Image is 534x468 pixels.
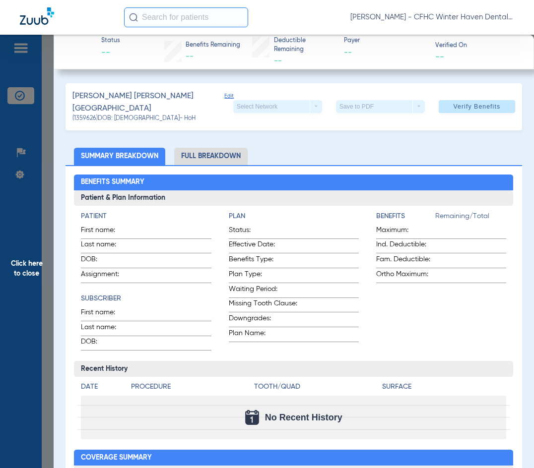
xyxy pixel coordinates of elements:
span: Downgrades: [229,313,302,327]
app-breakdown-title: Tooth/Quad [254,382,379,396]
span: DOB: [81,337,130,350]
span: -- [101,47,120,59]
span: Ind. Deductible: [376,239,435,253]
span: Maximum: [376,225,435,238]
span: Plan Name: [229,328,302,342]
span: Ortho Maximum: [376,269,435,283]
li: Summary Breakdown [74,148,165,165]
span: Verified On [435,42,518,51]
li: Full Breakdown [174,148,248,165]
span: Remaining/Total [435,211,506,225]
span: Deductible Remaining [274,37,335,54]
span: (1359626) DOB: [DEMOGRAPHIC_DATA] - HoH [72,115,196,123]
iframe: Chat Widget [484,420,534,468]
app-breakdown-title: Date [81,382,123,396]
span: -- [344,47,427,59]
span: Edit [224,93,233,115]
span: Last name: [81,322,130,336]
h4: Benefits [376,211,435,222]
span: Assignment: [81,269,130,283]
span: Waiting Period: [229,284,302,297]
span: Benefits Type: [229,254,302,268]
span: Effective Date: [229,239,302,253]
h4: Subscriber [81,293,211,304]
img: Calendar [245,410,259,425]
span: Status: [229,225,302,238]
h3: Recent History [74,361,513,377]
h4: Surface [382,382,507,392]
app-breakdown-title: Benefits [376,211,435,225]
h3: Patient & Plan Information [74,190,513,206]
span: -- [186,53,194,60]
h2: Coverage Summary [74,450,513,466]
span: First name: [81,225,130,238]
h4: Tooth/Quad [254,382,379,392]
span: No Recent History [265,412,342,422]
span: Plan Type: [229,269,302,283]
span: -- [435,51,444,61]
span: -- [274,57,282,65]
span: Status [101,37,120,46]
h4: Patient [81,211,211,222]
span: Verify Benefits [453,103,500,111]
img: Search Icon [129,13,138,22]
app-breakdown-title: Procedure [131,382,251,396]
span: Missing Tooth Clause: [229,298,302,312]
span: [PERSON_NAME] [PERSON_NAME][GEOGRAPHIC_DATA] [72,90,212,115]
h4: Plan [229,211,359,222]
span: First name: [81,307,130,321]
input: Search for patients [124,7,248,27]
span: Last name: [81,239,130,253]
h4: Procedure [131,382,251,392]
span: Benefits Remaining [186,41,240,50]
app-breakdown-title: Surface [382,382,507,396]
span: Payer [344,37,427,46]
span: Fam. Deductible: [376,254,435,268]
h2: Benefits Summary [74,175,513,190]
h4: Date [81,382,123,392]
img: Zuub Logo [20,7,54,25]
button: Verify Benefits [439,100,515,113]
span: DOB: [81,254,130,268]
span: [PERSON_NAME] - CFHC Winter Haven Dental [350,12,514,22]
